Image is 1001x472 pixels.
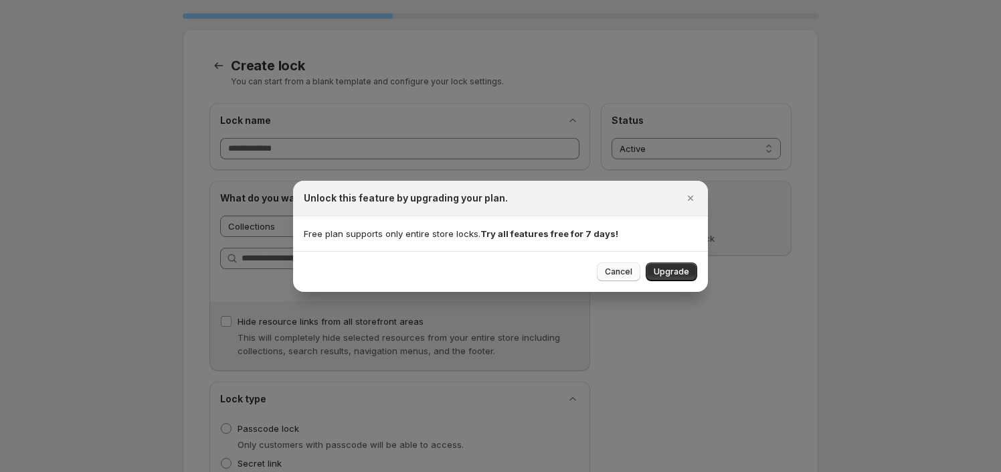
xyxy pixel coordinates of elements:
[480,228,618,239] strong: Try all features free for 7 days!
[654,266,689,277] span: Upgrade
[304,227,697,240] p: Free plan supports only entire store locks.
[304,191,508,205] h2: Unlock this feature by upgrading your plan.
[597,262,640,281] button: Cancel
[605,266,632,277] span: Cancel
[646,262,697,281] button: Upgrade
[681,189,700,208] button: Close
